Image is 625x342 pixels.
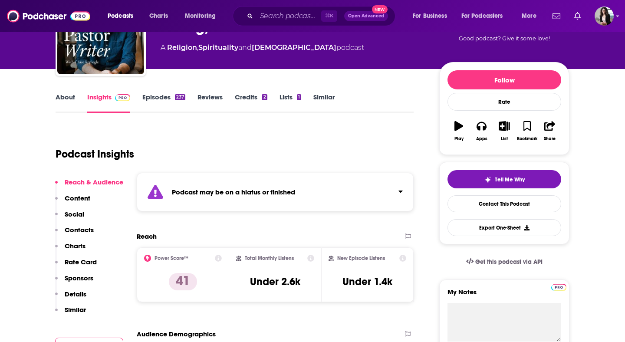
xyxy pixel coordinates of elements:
[55,226,94,242] button: Contacts
[197,93,223,113] a: Reviews
[501,136,508,141] div: List
[413,10,447,22] span: For Business
[544,136,556,141] div: Share
[297,94,301,100] div: 1
[407,9,458,23] button: open menu
[257,9,321,23] input: Search podcasts, credits, & more...
[55,306,86,322] button: Similar
[238,43,252,52] span: and
[252,43,336,52] a: [DEMOGRAPHIC_DATA]
[447,195,561,212] a: Contact This Podcast
[142,93,185,113] a: Episodes237
[280,93,301,113] a: Lists1
[571,9,584,23] a: Show notifications dropdown
[539,115,561,147] button: Share
[65,178,123,186] p: Reach & Audience
[137,232,157,240] h2: Reach
[342,275,392,288] h3: Under 1.4k
[551,284,566,291] img: Podchaser Pro
[169,273,197,290] p: 41
[262,94,267,100] div: 2
[250,275,300,288] h3: Under 2.6k
[476,136,487,141] div: Apps
[198,43,238,52] a: Spirituality
[461,10,503,22] span: For Podcasters
[235,93,267,113] a: Credits2
[55,290,86,306] button: Details
[197,43,198,52] span: ,
[313,93,335,113] a: Similar
[55,274,93,290] button: Sponsors
[55,258,97,274] button: Rate Card
[459,251,549,273] a: Get this podcast via API
[65,210,84,218] p: Social
[172,188,295,196] strong: Podcast may be on a hiatus or finished
[7,8,90,24] img: Podchaser - Follow, Share and Rate Podcasts
[447,288,561,303] label: My Notes
[321,10,337,22] span: ⌘ K
[517,136,537,141] div: Bookmark
[551,283,566,291] a: Pro website
[344,11,388,21] button: Open AdvancedNew
[595,7,614,26] span: Logged in as ElizabethCole
[372,5,388,13] span: New
[65,226,94,234] p: Contacts
[447,170,561,188] button: tell me why sparkleTell Me Why
[549,9,564,23] a: Show notifications dropdown
[595,7,614,26] button: Show profile menu
[447,115,470,147] button: Play
[447,70,561,89] button: Follow
[595,7,614,26] img: User Profile
[108,10,133,22] span: Podcasts
[144,9,173,23] a: Charts
[245,255,294,261] h2: Total Monthly Listens
[459,35,550,42] span: Good podcast? Give it some love!
[65,306,86,314] p: Similar
[185,10,216,22] span: Monitoring
[241,6,404,26] div: Search podcasts, credits, & more...
[56,93,75,113] a: About
[484,176,491,183] img: tell me why sparkle
[522,10,536,22] span: More
[65,194,90,202] p: Content
[516,115,538,147] button: Bookmark
[167,43,197,52] a: Religion
[102,9,145,23] button: open menu
[137,330,216,338] h2: Audience Demographics
[348,14,384,18] span: Open Advanced
[337,255,385,261] h2: New Episode Listens
[155,255,188,261] h2: Power Score™
[65,242,86,250] p: Charts
[493,115,516,147] button: List
[65,274,93,282] p: Sponsors
[55,194,90,210] button: Content
[516,9,547,23] button: open menu
[456,9,516,23] button: open menu
[447,219,561,236] button: Export One-Sheet
[161,43,364,53] div: A podcast
[65,290,86,298] p: Details
[454,136,464,141] div: Play
[55,178,123,194] button: Reach & Audience
[475,258,543,266] span: Get this podcast via API
[87,93,130,113] a: InsightsPodchaser Pro
[495,176,525,183] span: Tell Me Why
[56,148,134,161] h1: Podcast Insights
[55,210,84,226] button: Social
[65,258,97,266] p: Rate Card
[179,9,227,23] button: open menu
[470,115,493,147] button: Apps
[137,173,414,211] section: Click to expand status details
[55,242,86,258] button: Charts
[115,94,130,101] img: Podchaser Pro
[175,94,185,100] div: 237
[447,93,561,111] div: Rate
[149,10,168,22] span: Charts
